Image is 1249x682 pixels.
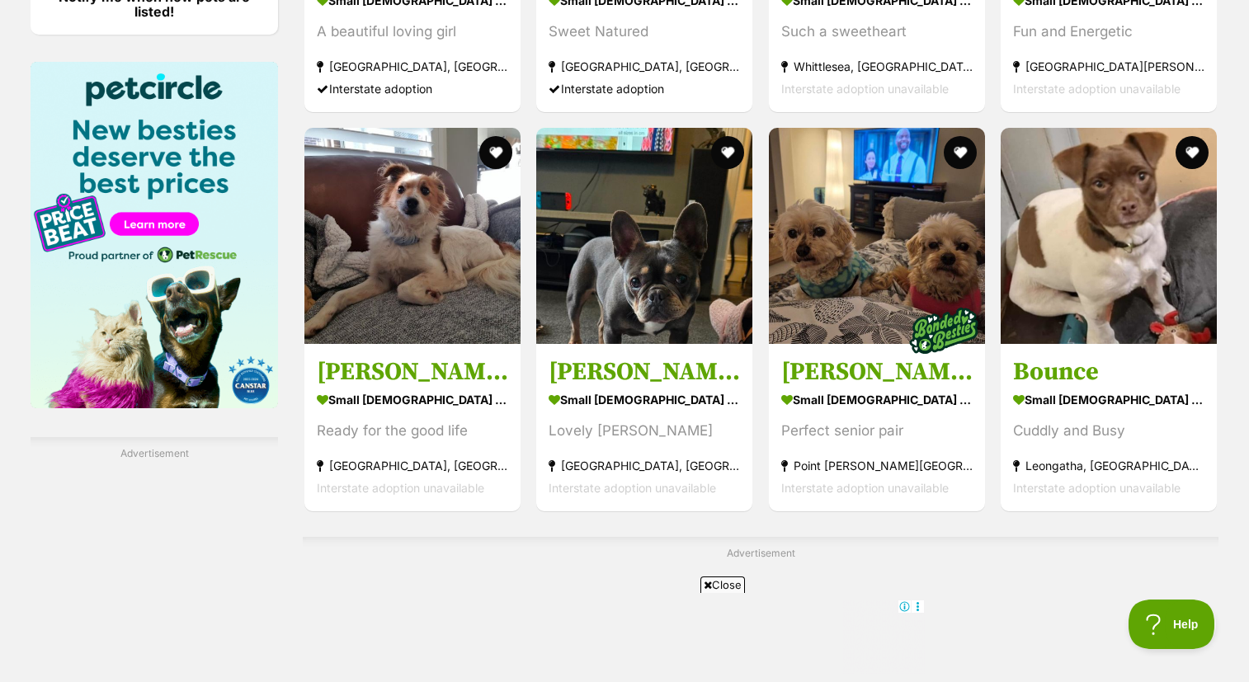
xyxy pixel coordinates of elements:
strong: small [DEMOGRAPHIC_DATA] Dog [549,387,740,411]
a: [PERSON_NAME] small [DEMOGRAPHIC_DATA] Dog Ready for the good life [GEOGRAPHIC_DATA], [GEOGRAPHIC... [304,343,521,510]
div: Lovely [PERSON_NAME] [549,419,740,441]
h3: [PERSON_NAME] and [PERSON_NAME] [781,355,973,387]
span: Interstate adoption unavailable [1013,480,1181,494]
div: Interstate adoption [549,78,740,100]
strong: small [DEMOGRAPHIC_DATA] Dog [781,387,973,411]
a: [PERSON_NAME] and [PERSON_NAME] small [DEMOGRAPHIC_DATA] Dog Perfect senior pair Point [PERSON_NA... [769,343,985,510]
div: Cuddly and Busy [1013,419,1204,441]
strong: Whittlesea, [GEOGRAPHIC_DATA] [781,55,973,78]
div: Interstate adoption [317,78,508,100]
strong: small [DEMOGRAPHIC_DATA] Dog [317,387,508,411]
span: Interstate adoption unavailable [781,480,949,494]
strong: [GEOGRAPHIC_DATA], [GEOGRAPHIC_DATA] [317,454,508,476]
div: A beautiful loving girl [317,21,508,43]
h3: [PERSON_NAME] [317,355,508,387]
a: Bounce small [DEMOGRAPHIC_DATA] Dog Cuddly and Busy Leongatha, [GEOGRAPHIC_DATA] Interstate adopt... [1001,343,1217,510]
strong: [GEOGRAPHIC_DATA], [GEOGRAPHIC_DATA] [549,55,740,78]
div: Such a sweetheart [781,21,973,43]
a: [PERSON_NAME] small [DEMOGRAPHIC_DATA] Dog Lovely [PERSON_NAME] [GEOGRAPHIC_DATA], [GEOGRAPHIC_DA... [536,343,752,510]
img: Lily Tamblyn - French Bulldog [536,128,752,344]
div: Ready for the good life [317,419,508,441]
h3: [PERSON_NAME] [549,355,740,387]
strong: small [DEMOGRAPHIC_DATA] Dog [1013,387,1204,411]
button: favourite [1176,136,1209,169]
img: bonded besties [903,289,985,371]
span: Interstate adoption unavailable [317,480,484,494]
iframe: Help Scout Beacon - Open [1129,600,1216,649]
img: Charlie and Lola - Cavalier King Charles Spaniel x Poodle (Toy) Dog [769,128,985,344]
span: Close [700,576,745,593]
img: Pet Circle promo banner [31,62,278,408]
img: Basil Silvanus - Papillon Dog [304,128,521,344]
strong: [GEOGRAPHIC_DATA], [GEOGRAPHIC_DATA] [317,55,508,78]
button: favourite [944,136,977,169]
strong: Point [PERSON_NAME][GEOGRAPHIC_DATA] [781,454,973,476]
img: Bounce - Jack Russell Terrier x Pug Dog [1001,128,1217,344]
div: Perfect senior pair [781,419,973,441]
button: favourite [712,136,745,169]
span: Interstate adoption unavailable [549,480,716,494]
span: Interstate adoption unavailable [781,82,949,96]
button: favourite [479,136,512,169]
strong: [GEOGRAPHIC_DATA][PERSON_NAME][GEOGRAPHIC_DATA] [1013,55,1204,78]
div: Fun and Energetic [1013,21,1204,43]
iframe: Advertisement [324,600,925,674]
h3: Bounce [1013,355,1204,387]
span: Interstate adoption unavailable [1013,82,1181,96]
strong: Leongatha, [GEOGRAPHIC_DATA] [1013,454,1204,476]
div: Sweet Natured [549,21,740,43]
strong: [GEOGRAPHIC_DATA], [GEOGRAPHIC_DATA] [549,454,740,476]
